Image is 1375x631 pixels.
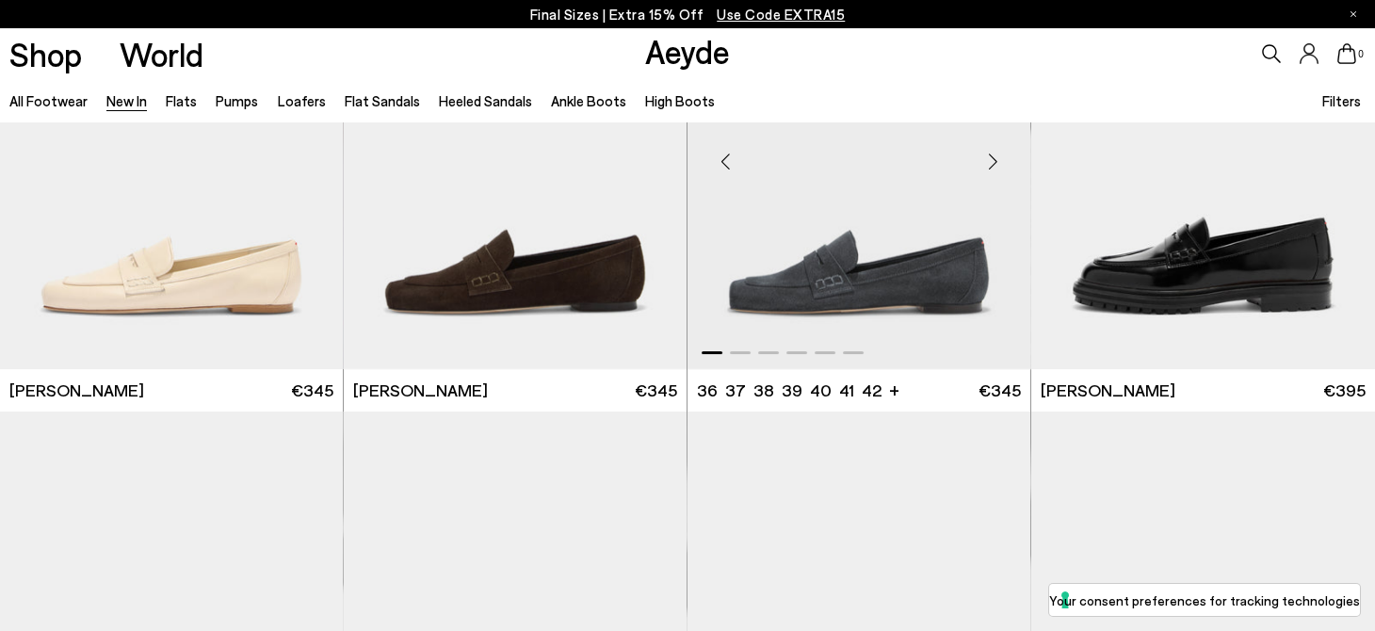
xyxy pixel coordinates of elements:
[551,92,626,109] a: Ankle Boots
[1049,591,1360,610] label: Your consent preferences for tracking technologies
[839,379,854,402] li: 41
[635,379,677,402] span: €345
[889,377,899,402] li: +
[979,379,1021,402] span: €345
[717,6,845,23] span: Navigate to /collections/ss25-final-sizes
[345,92,420,109] a: Flat Sandals
[1356,49,1366,59] span: 0
[753,379,774,402] li: 38
[1049,584,1360,616] button: Your consent preferences for tracking technologies
[1031,369,1375,412] a: [PERSON_NAME] €395
[697,133,753,189] div: Previous slide
[725,379,746,402] li: 37
[278,92,326,109] a: Loafers
[697,379,876,402] ul: variant
[1322,92,1361,109] span: Filters
[344,369,687,412] a: [PERSON_NAME] €345
[687,369,1030,412] a: 36 37 38 39 40 41 42 + €345
[645,92,715,109] a: High Boots
[291,379,333,402] span: €345
[530,3,846,26] p: Final Sizes | Extra 15% Off
[9,38,82,71] a: Shop
[1337,43,1356,64] a: 0
[9,379,144,402] span: [PERSON_NAME]
[697,379,718,402] li: 36
[810,379,832,402] li: 40
[782,379,802,402] li: 39
[862,379,882,402] li: 42
[964,133,1021,189] div: Next slide
[353,379,488,402] span: [PERSON_NAME]
[1323,379,1366,402] span: €395
[1041,379,1175,402] span: [PERSON_NAME]
[9,92,88,109] a: All Footwear
[166,92,197,109] a: Flats
[120,38,203,71] a: World
[645,31,730,71] a: Aeyde
[439,92,532,109] a: Heeled Sandals
[106,92,147,109] a: New In
[216,92,258,109] a: Pumps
